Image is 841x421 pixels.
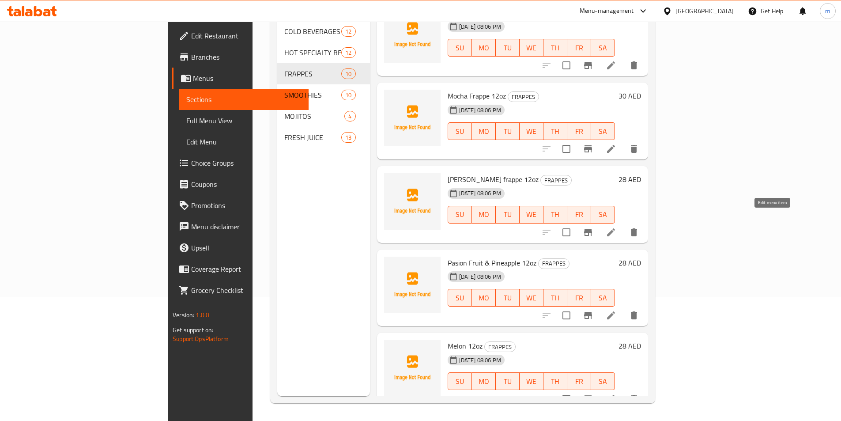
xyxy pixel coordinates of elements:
span: TU [499,292,516,304]
span: FR [571,208,588,221]
span: [DATE] 08:06 PM [456,356,505,364]
span: MO [475,375,492,388]
span: TH [547,292,564,304]
span: HOT SPECIALTY BEVERAGES [284,47,342,58]
h6: 28 AED [618,257,641,269]
span: Menus [193,73,302,83]
a: Sections [179,89,309,110]
a: Upsell [172,237,309,258]
span: TU [499,125,516,138]
div: FRAPPES [484,341,516,352]
a: Edit Menu [179,131,309,152]
span: 10 [342,91,355,99]
button: delete [623,388,645,410]
div: FRAPPES [508,91,539,102]
span: 1.0.0 [196,309,209,321]
button: TH [543,206,567,224]
span: FRAPPES [508,92,539,102]
span: Full Menu View [186,115,302,126]
div: items [341,90,355,100]
span: FRAPPES [539,258,569,269]
span: 12 [342,49,355,57]
span: FR [571,292,588,304]
span: Get support on: [173,324,213,336]
span: FR [571,42,588,54]
a: Support.OpsPlatform [173,333,229,345]
div: FRAPPES10 [277,63,370,84]
span: SA [595,292,611,304]
span: Coverage Report [191,264,302,274]
button: TU [496,39,520,57]
a: Choice Groups [172,152,309,174]
span: SMOOTHIES [284,90,342,100]
span: 10 [342,70,355,78]
div: items [341,132,355,143]
span: WE [523,208,540,221]
button: Branch-specific-item [577,305,599,326]
span: WE [523,375,540,388]
span: TU [499,375,516,388]
button: Branch-specific-item [577,222,599,243]
span: Version: [173,309,194,321]
img: Mocha Frappe 12oz [384,90,441,146]
div: FRAPPES [540,175,572,186]
span: COLD BEVERAGES [284,26,342,37]
img: Cold Brew Frappe 12oz [384,7,441,63]
h6: 28 AED [618,340,641,352]
span: Upsell [191,243,302,253]
h6: 30 AED [618,90,641,102]
span: Menu disclaimer [191,221,302,232]
button: FR [567,372,591,390]
span: TU [499,208,516,221]
div: items [341,26,355,37]
span: Select to update [557,390,576,408]
span: MO [475,208,492,221]
button: FR [567,289,591,307]
button: Branch-specific-item [577,138,599,159]
button: TU [496,206,520,224]
span: Select to update [557,140,576,158]
a: Menu disclaimer [172,216,309,237]
span: WE [523,292,540,304]
div: FRAPPES [284,68,342,79]
span: Promotions [191,200,302,211]
button: WE [520,372,543,390]
span: [PERSON_NAME] frappe 12oz [448,173,539,186]
a: Menus [172,68,309,89]
span: Melon 12oz [448,339,483,353]
span: SU [452,208,468,221]
span: Grocery Checklist [191,285,302,296]
div: FRESH JUICE [284,132,342,143]
span: MO [475,125,492,138]
span: MO [475,292,492,304]
button: SA [591,39,615,57]
a: Edit menu item [606,60,616,71]
div: items [341,47,355,58]
h6: 28 AED [618,173,641,186]
div: FRAPPES [538,258,569,269]
span: Edit Restaurant [191,30,302,41]
button: MO [472,122,496,140]
button: TH [543,289,567,307]
img: Pasion Fruit & Pineapple 12oz [384,257,441,313]
span: SU [452,292,468,304]
span: TH [547,208,564,221]
span: SA [595,375,611,388]
div: items [344,111,355,121]
span: 13 [342,133,355,142]
span: [DATE] 08:06 PM [456,23,505,31]
button: SA [591,206,615,224]
button: TH [543,372,567,390]
div: items [341,68,355,79]
a: Edit Restaurant [172,25,309,46]
button: SA [591,122,615,140]
span: WE [523,42,540,54]
a: Grocery Checklist [172,280,309,301]
button: Branch-specific-item [577,388,599,410]
span: Branches [191,52,302,62]
div: FRESH JUICE13 [277,127,370,148]
button: SU [448,39,472,57]
span: 12 [342,27,355,36]
button: WE [520,122,543,140]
